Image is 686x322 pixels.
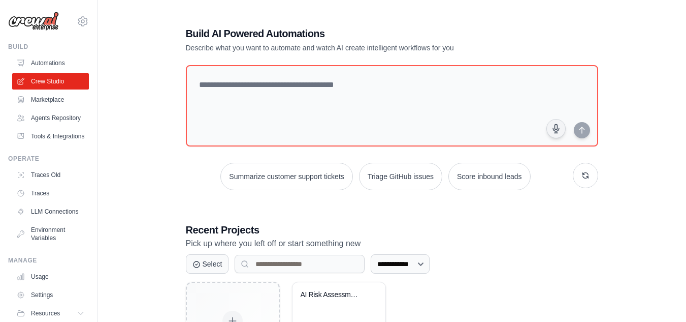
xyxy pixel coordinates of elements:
[8,256,89,265] div: Manage
[220,163,352,190] button: Summarize customer support tickets
[12,92,89,108] a: Marketplace
[186,223,598,237] h3: Recent Projects
[12,305,89,321] button: Resources
[448,163,531,190] button: Score inbound leads
[186,43,527,53] p: Describe what you want to automate and watch AI create intelligent workflows for you
[12,269,89,285] a: Usage
[12,167,89,183] a: Traces Old
[31,309,60,317] span: Resources
[12,73,89,90] a: Crew Studio
[8,155,89,163] div: Operate
[8,12,59,31] img: Logo
[546,119,566,138] button: Click to speak your automation idea
[8,43,89,51] div: Build
[12,203,89,220] a: LLM Connections
[12,128,89,144] a: Tools & Integrations
[12,110,89,126] a: Agents Repository
[573,163,598,188] button: Get new suggestions
[186,254,229,274] button: Select
[359,163,442,190] button: Triage GitHub issues
[12,287,89,303] a: Settings
[12,185,89,201] a: Traces
[12,55,89,71] a: Automations
[186,237,598,250] p: Pick up where you left off or start something new
[301,290,362,300] div: AI Risk Assessment Automation
[12,222,89,246] a: Environment Variables
[186,26,527,41] h1: Build AI Powered Automations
